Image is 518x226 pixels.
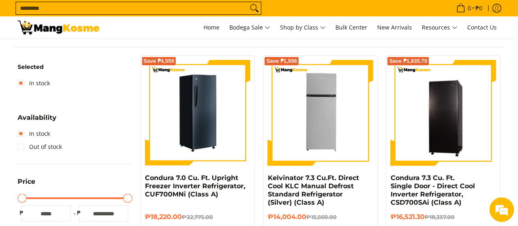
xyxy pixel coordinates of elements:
span: Contact Us [467,23,497,31]
span: ₱ [18,209,26,217]
a: Kelvinator 7.3 Cu.Ft. Direct Cool KLC Manual Defrost Standard Refrigerator (Silver) (Class A) [267,174,359,206]
summary: Open [18,114,57,127]
span: Home [204,23,219,31]
div: Chat with us now [43,46,138,57]
span: We're online! [48,63,113,146]
span: Price [18,178,35,185]
a: Contact Us [463,16,501,39]
div: Minimize live chat window [134,4,154,24]
h6: ₱18,220.00 [145,213,251,221]
span: • [454,4,485,13]
del: ₱18,357.00 [424,214,454,220]
a: In stock [18,127,50,140]
nav: Main Menu [108,16,501,39]
a: Shop by Class [276,16,330,39]
a: Resources [418,16,461,39]
a: Home [199,16,224,39]
span: ₱ [75,209,83,217]
del: ₱22,775.00 [182,214,213,220]
span: New Arrivals [377,23,412,31]
span: Save ₱1,835.70 [389,59,427,64]
textarea: Type your message and hit 'Enter' [4,144,156,173]
span: Save ₱1,556 [266,59,297,64]
img: Bodega Sale Refrigerator l Mang Kosme: Home Appliances Warehouse Sale [18,21,100,34]
h6: ₱16,521.30 [390,213,496,221]
a: Bodega Sale [225,16,274,39]
a: New Arrivals [373,16,416,39]
button: Search [248,2,261,14]
del: ₱15,560.00 [306,214,336,220]
span: 0 [466,5,472,11]
a: Condura 7.0 Cu. Ft. Upright Freezer Inverter Refrigerator, CUF700MNi (Class A) [145,174,245,198]
a: Condura 7.3 Cu. Ft. Single Door - Direct Cool Inverter Refrigerator, CSD700SAi (Class A) [390,174,475,206]
span: Shop by Class [280,23,326,33]
span: Bulk Center [335,23,367,31]
span: ₱0 [474,5,484,11]
span: Bodega Sale [229,23,270,33]
img: Condura 7.3 Cu. Ft. Single Door - Direct Cool Inverter Refrigerator, CSD700SAi (Class A) [390,61,496,164]
h6: ₱14,004.00 [267,213,373,221]
a: Bulk Center [331,16,371,39]
a: In stock [18,77,50,90]
h6: Selected [18,64,132,71]
img: Condura 7.0 Cu. Ft. Upright Freezer Inverter Refrigerator, CUF700MNi (Class A) - 0 [145,60,251,166]
span: Save ₱4,555 [144,59,174,64]
a: Out of stock [18,140,62,153]
img: Kelvinator 7.3 Cu.Ft. Direct Cool KLC Manual Defrost Standard Refrigerator (Silver) (Class A) [267,60,373,166]
span: Availability [18,114,57,121]
span: Resources [422,23,457,33]
summary: Open [18,178,35,191]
